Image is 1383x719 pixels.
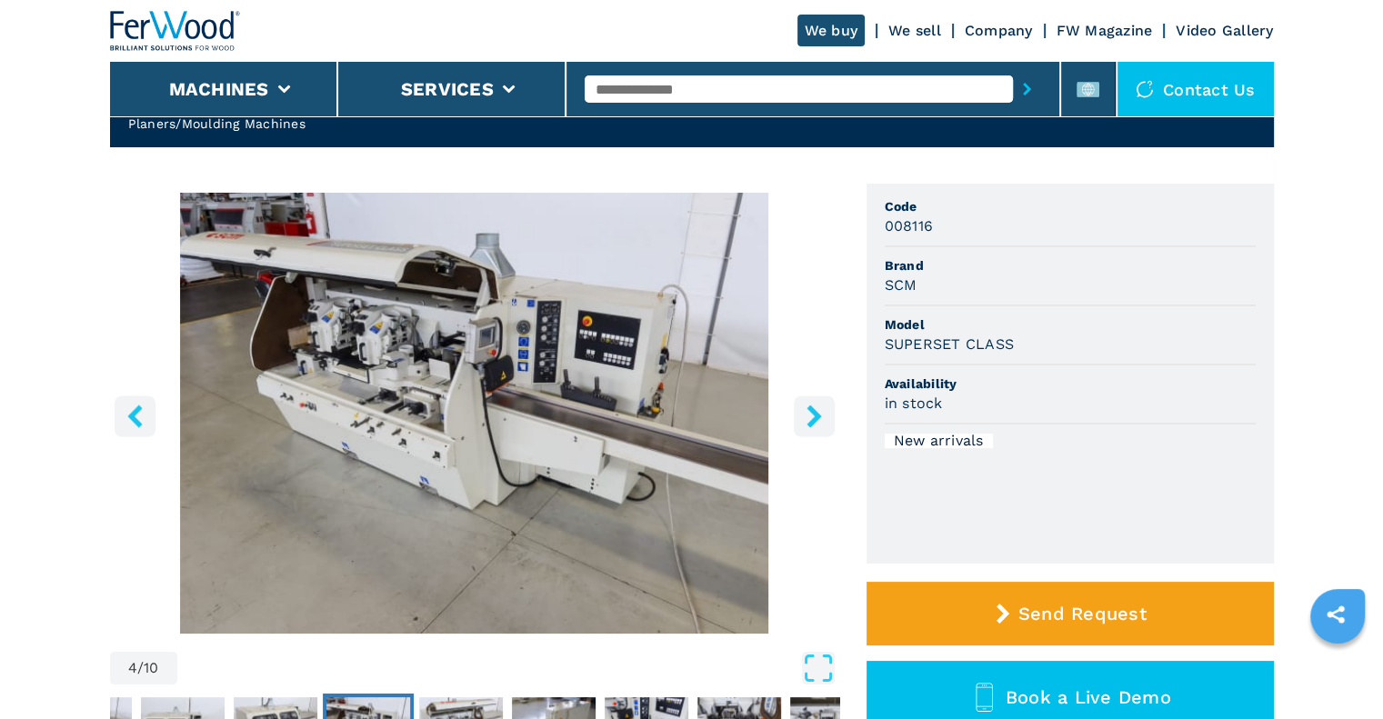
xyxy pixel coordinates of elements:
span: Availability [885,374,1256,393]
img: Ferwood [110,11,241,51]
span: Code [885,197,1256,215]
iframe: Chat [1306,637,1369,705]
a: We sell [888,22,941,39]
span: Model [885,315,1256,334]
span: / [137,661,144,675]
h3: SCM [885,275,917,295]
h3: SUPERSET CLASS [885,334,1015,355]
a: sharethis [1313,592,1358,637]
h3: in stock [885,393,943,414]
a: Company [965,22,1033,39]
a: FW Magazine [1057,22,1153,39]
span: Brand [885,256,1256,275]
span: Book a Live Demo [1006,686,1171,708]
button: left-button [115,395,155,436]
span: 4 [128,661,137,675]
button: submit-button [1013,68,1041,110]
a: Video Gallery [1176,22,1273,39]
a: We buy [797,15,866,46]
h3: 008116 [885,215,934,236]
button: Send Request [867,582,1274,645]
div: New arrivals [885,434,993,448]
div: Go to Slide 4 [110,193,839,634]
h2: Planers/Moulding Machines [128,115,418,133]
button: Open Fullscreen [182,652,835,684]
div: Contact us [1117,62,1274,116]
img: Planers/Moulding Machines SCM SUPERSET CLASS [110,193,839,634]
span: 10 [144,661,159,675]
button: Services [401,78,494,100]
button: Machines [169,78,269,100]
span: Send Request [1018,603,1147,624]
button: right-button [794,395,835,436]
img: Contact us [1136,80,1154,98]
